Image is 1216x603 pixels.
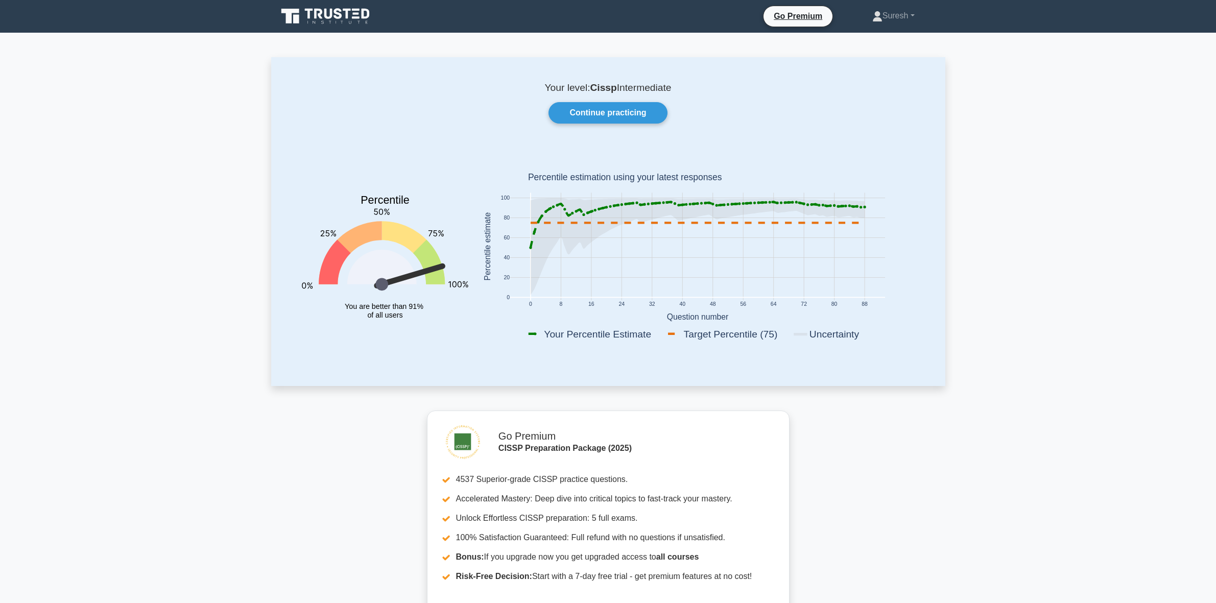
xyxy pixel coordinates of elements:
text: Question number [666,312,728,321]
text: Percentile estimation using your latest responses [528,173,722,183]
text: 56 [740,302,746,307]
text: 40 [504,255,510,261]
tspan: of all users [367,311,402,319]
text: 40 [679,302,685,307]
text: 72 [801,302,807,307]
text: 8 [559,302,562,307]
text: 64 [770,302,776,307]
a: Continue practicing [549,102,667,124]
text: 32 [649,302,655,307]
text: 24 [618,302,625,307]
text: 80 [504,215,510,221]
p: Your level: Intermediate [296,82,921,94]
text: 16 [588,302,594,307]
text: 0 [529,302,532,307]
text: 20 [504,275,510,281]
b: Cissp [590,82,616,93]
text: 60 [504,235,510,241]
text: 80 [831,302,837,307]
text: Percentile [361,195,410,207]
tspan: You are better than 91% [345,302,423,310]
text: 0 [507,295,510,301]
text: 88 [862,302,868,307]
a: Go Premium [768,10,828,22]
text: 100 [500,196,510,201]
a: Suresh [848,6,939,26]
text: 48 [709,302,716,307]
text: Percentile estimate [483,212,491,281]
